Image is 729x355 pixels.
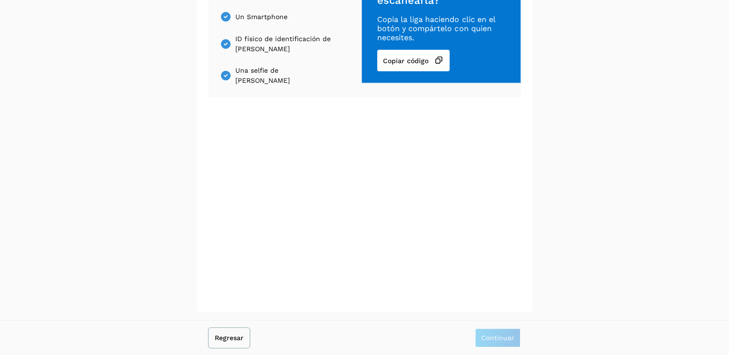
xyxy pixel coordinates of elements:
[481,334,514,341] span: Continuar
[209,328,249,347] button: Regresar
[475,328,521,347] button: Continuar
[235,66,335,86] span: Una selfie de [PERSON_NAME]
[208,120,521,298] iframe: Incode
[383,57,428,64] span: Copiar código
[235,34,335,54] span: ID físico de identificación de [PERSON_NAME]
[215,334,243,341] span: Regresar
[377,15,505,43] span: Copia la liga haciendo clic en el botón y compártelo con quien necesites.
[235,12,288,22] span: Un Smartphone
[377,50,450,71] button: Copiar código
